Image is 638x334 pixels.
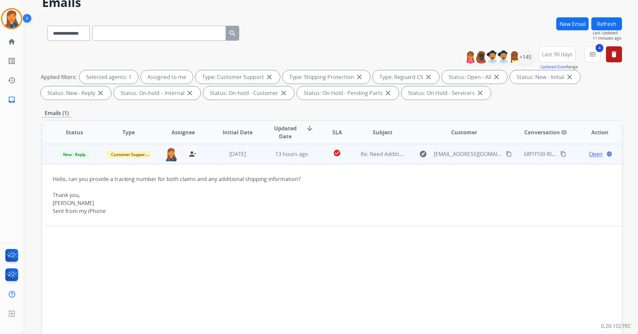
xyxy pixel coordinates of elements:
button: Refresh [591,17,622,30]
div: Type: Customer Support [196,70,280,84]
span: Last Updated: [593,30,622,36]
div: Hello, can you provide a tracking number for both claims and any additional shipping information? [53,175,503,215]
img: agent-avatar [165,147,178,161]
p: Emails (1) [42,109,71,117]
div: Status: On Hold - Pending Parts [297,86,399,100]
mat-icon: close [265,73,273,81]
div: Status: New - Initial [510,70,580,84]
span: New - Reply [59,151,89,158]
span: 4 [596,44,603,52]
span: Updated Date [270,124,300,140]
div: Thank you, [53,191,503,199]
button: 4 [585,46,601,62]
button: Updated Date [540,64,566,70]
div: Assigned to me [141,70,193,84]
span: 13 hours ago [275,150,308,158]
p: 0.20.1027RC [601,322,631,330]
div: Type: Reguard CS [373,70,439,84]
mat-icon: close [384,89,392,97]
span: Last 90 days [542,53,573,56]
mat-icon: person_remove [189,150,197,158]
span: Re: Need Additional Information [361,150,441,158]
span: 11 minutes ago [593,36,622,41]
span: Customer Support [107,151,150,158]
mat-icon: content_copy [506,151,512,157]
div: Selected agents: 1 [79,70,138,84]
mat-icon: menu [589,50,597,58]
mat-icon: close [476,89,484,97]
mat-icon: close [355,73,363,81]
mat-icon: close [493,73,501,81]
span: Conversation ID [524,128,567,136]
span: Subject [373,128,392,136]
mat-icon: explore [419,150,427,158]
div: Status: Open - All [442,70,507,84]
div: Status: On Hold - Servicers [401,86,491,100]
mat-icon: list_alt [8,57,16,65]
mat-icon: close [96,89,104,97]
span: [EMAIL_ADDRESS][DOMAIN_NAME] [434,150,502,158]
span: SLA [332,128,342,136]
span: Customer [451,128,477,136]
div: Status: New - Reply [41,86,111,100]
img: avatar [2,9,21,28]
mat-icon: arrow_downward [306,124,314,132]
span: [DATE] [229,150,246,158]
div: Status: On-hold – Internal [114,86,201,100]
mat-icon: close [424,73,432,81]
span: Status [66,128,83,136]
mat-icon: delete [610,50,618,58]
mat-icon: close [566,73,574,81]
span: 68f1f100-f018-4e7f-bd03-96a8db3807dd [524,150,623,158]
p: Applied filters: [41,73,77,81]
span: Open [589,150,603,158]
span: Assignee [172,128,195,136]
mat-icon: search [229,29,237,37]
div: [PERSON_NAME] [53,199,503,215]
mat-icon: check_circle [333,149,341,157]
mat-icon: history [8,76,16,84]
th: Action [568,121,622,144]
mat-icon: inbox [8,96,16,104]
button: Last 90 days [539,46,576,62]
mat-icon: close [280,89,288,97]
button: New Email [556,17,589,30]
span: Type [122,128,135,136]
span: Initial Date [223,128,253,136]
div: Sent from my iPhone [53,207,503,215]
mat-icon: home [8,38,16,46]
div: Type: Shipping Protection [283,70,370,84]
mat-icon: language [606,151,612,157]
span: Range [540,64,578,70]
div: +145 [518,49,534,65]
mat-icon: content_copy [560,151,566,157]
mat-icon: close [186,89,194,97]
div: Status: On-hold - Customer [203,86,294,100]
